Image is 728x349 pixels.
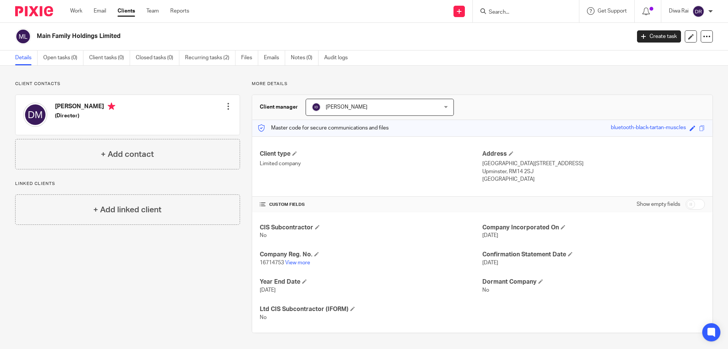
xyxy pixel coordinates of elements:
[93,204,162,216] h4: + Add linked client
[482,168,705,175] p: Upminster, RM14 2SJ
[598,8,627,14] span: Get Support
[260,305,482,313] h4: Ltd CIS Subcontractor (IFORM)
[260,260,284,265] span: 16714753
[482,175,705,183] p: [GEOGRAPHIC_DATA]
[482,251,705,259] h4: Confirmation Statement Date
[15,28,31,44] img: svg%3E
[260,278,482,286] h4: Year End Date
[94,7,106,15] a: Email
[482,233,498,238] span: [DATE]
[170,7,189,15] a: Reports
[108,103,115,110] i: Primary
[241,51,258,65] a: Files
[55,103,115,112] h4: [PERSON_NAME]
[101,148,154,160] h4: + Add contact
[260,251,482,259] h4: Company Reg. No.
[260,315,267,320] span: No
[692,5,704,17] img: svg%3E
[482,278,705,286] h4: Dormant Company
[15,181,240,187] p: Linked clients
[326,104,367,110] span: [PERSON_NAME]
[637,30,681,43] a: Create task
[264,51,285,65] a: Emails
[260,103,298,111] h3: Client manager
[15,6,53,16] img: Pixie
[611,124,686,133] div: bluetooth-black-tartan-muscles
[669,7,689,15] p: Diwa Rai
[43,51,83,65] a: Open tasks (0)
[258,124,389,132] p: Master code for secure communications and files
[324,51,353,65] a: Audit logs
[252,81,713,87] p: More details
[637,201,680,208] label: Show empty fields
[23,103,47,127] img: svg%3E
[260,160,482,167] p: Limited company
[89,51,130,65] a: Client tasks (0)
[488,9,556,16] input: Search
[285,260,310,265] a: View more
[136,51,179,65] a: Closed tasks (0)
[482,260,498,265] span: [DATE]
[312,103,321,112] img: svg%3E
[15,81,240,87] p: Client contacts
[260,150,482,158] h4: Client type
[260,202,482,208] h4: CUSTOM FIELDS
[37,32,508,40] h2: Main Family Holdings Limited
[118,7,135,15] a: Clients
[260,233,267,238] span: No
[482,224,705,232] h4: Company Incorporated On
[482,150,705,158] h4: Address
[146,7,159,15] a: Team
[185,51,235,65] a: Recurring tasks (2)
[260,224,482,232] h4: CIS Subcontractor
[15,51,38,65] a: Details
[482,160,705,167] p: [GEOGRAPHIC_DATA][STREET_ADDRESS]
[55,112,115,120] h5: (Director)
[260,287,276,293] span: [DATE]
[291,51,318,65] a: Notes (0)
[70,7,82,15] a: Work
[482,287,489,293] span: No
